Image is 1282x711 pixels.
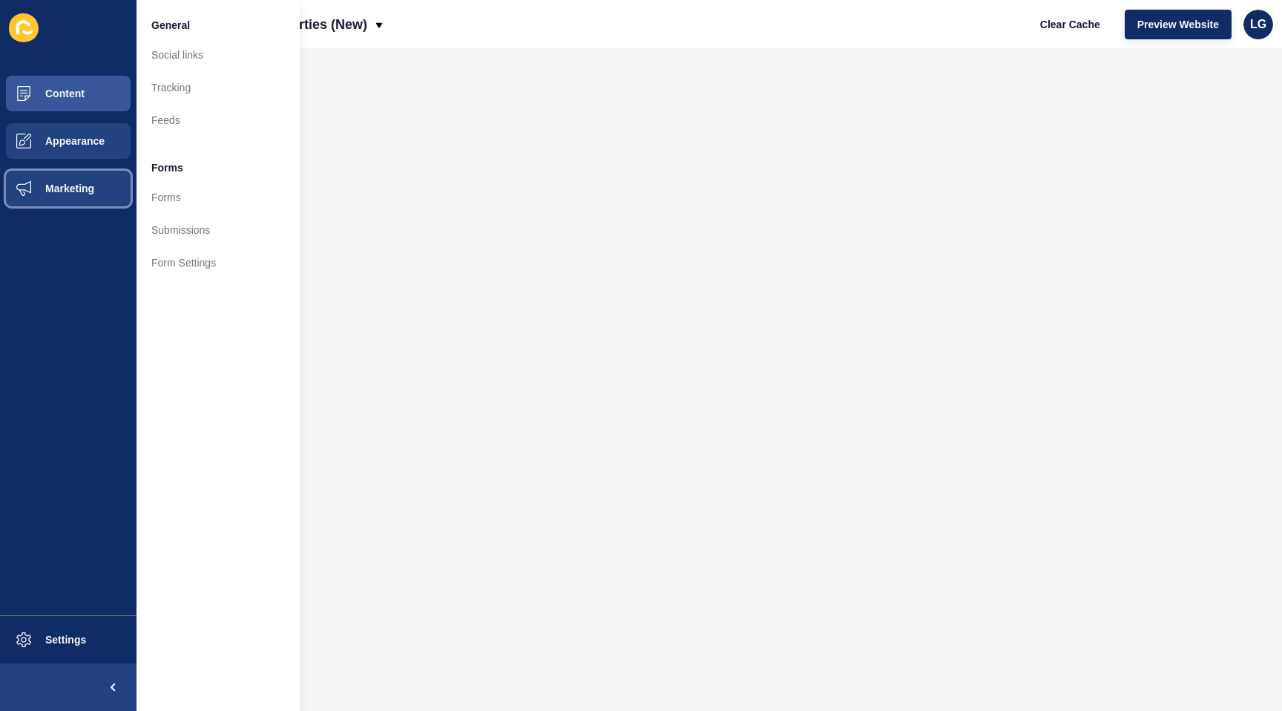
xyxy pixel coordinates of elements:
a: Tracking [137,71,300,104]
span: LG [1250,17,1266,32]
span: Preview Website [1137,17,1219,32]
span: General [151,18,190,33]
span: Clear Cache [1040,17,1100,32]
a: Forms [137,181,300,214]
span: Forms [151,160,183,175]
a: Feeds [137,104,300,137]
button: Clear Cache [1028,10,1113,39]
button: Preview Website [1125,10,1232,39]
a: Social links [137,39,300,71]
a: Form Settings [137,246,300,279]
a: Submissions [137,214,300,246]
